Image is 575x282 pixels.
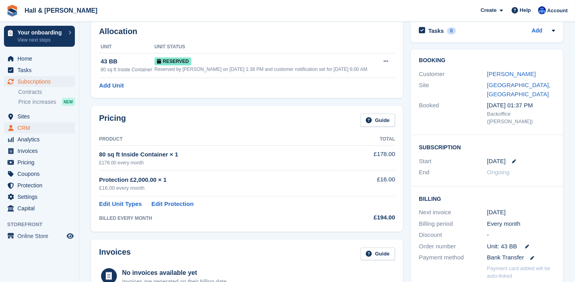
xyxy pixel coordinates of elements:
[17,134,65,145] span: Analytics
[101,57,155,66] div: 43 BB
[99,114,126,127] h2: Pricing
[4,26,75,47] a: Your onboarding View next steps
[17,231,65,242] span: Online Store
[4,53,75,64] a: menu
[101,66,155,73] div: 80 sq ft Inside Container
[419,168,487,177] div: End
[361,114,395,127] a: Guide
[4,145,75,156] a: menu
[487,70,536,77] a: [PERSON_NAME]
[99,248,131,261] h2: Invoices
[7,221,79,229] span: Storefront
[419,219,487,229] div: Billing period
[18,98,56,106] span: Price increases
[17,168,65,179] span: Coupons
[547,7,568,15] span: Account
[4,191,75,202] a: menu
[6,5,18,17] img: stora-icon-8386f47178a22dfd0bd8f6a31ec36ba5ce8667c1dd55bd0f319d3a0aa187defe.svg
[18,88,75,96] a: Contracts
[487,110,555,126] div: Backoffice ([PERSON_NAME])
[340,133,395,146] th: Total
[4,180,75,191] a: menu
[361,248,395,261] a: Guide
[4,111,75,122] a: menu
[487,242,517,251] span: Unit: 43 BB
[4,231,75,242] a: menu
[155,57,191,65] span: Reserved
[419,57,555,64] h2: Booking
[17,111,65,122] span: Sites
[155,41,378,53] th: Unit Status
[340,145,395,170] td: £178.00
[17,76,65,87] span: Subscriptions
[487,231,555,240] div: -
[62,98,75,106] div: NEW
[99,27,395,36] h2: Allocation
[99,215,340,222] div: BILLED EVERY MONTH
[17,65,65,76] span: Tasks
[151,200,194,209] a: Edit Protection
[487,157,506,166] time: 2025-09-01 00:00:00 UTC
[419,231,487,240] div: Discount
[419,70,487,79] div: Customer
[17,30,65,35] p: Your onboarding
[4,65,75,76] a: menu
[21,4,101,17] a: Hall & [PERSON_NAME]
[428,27,444,34] h2: Tasks
[419,194,555,202] h2: Billing
[419,253,487,262] div: Payment method
[340,171,395,196] td: £16.00
[487,82,550,97] a: [GEOGRAPHIC_DATA], [GEOGRAPHIC_DATA]
[99,150,340,159] div: 80 sq ft Inside Container × 1
[17,157,65,168] span: Pricing
[481,6,497,14] span: Create
[99,200,142,209] a: Edit Unit Types
[487,265,555,280] p: Payment card added will be auto-linked
[487,253,555,262] div: Bank Transfer
[99,159,340,166] div: £178.00 every month
[17,53,65,64] span: Home
[4,157,75,168] a: menu
[487,101,555,110] div: [DATE] 01:37 PM
[99,81,124,90] a: Add Unit
[419,143,555,151] h2: Subscription
[419,101,487,126] div: Booked
[17,180,65,191] span: Protection
[99,41,155,53] th: Unit
[4,134,75,145] a: menu
[17,122,65,133] span: CRM
[419,81,487,99] div: Site
[538,6,546,14] img: Claire Banham
[17,191,65,202] span: Settings
[4,122,75,133] a: menu
[99,133,340,146] th: Product
[447,27,456,34] div: 0
[17,203,65,214] span: Capital
[532,27,543,36] a: Add
[487,169,510,175] span: Ongoing
[520,6,531,14] span: Help
[4,168,75,179] a: menu
[17,145,65,156] span: Invoices
[419,242,487,251] div: Order number
[419,157,487,166] div: Start
[419,208,487,217] div: Next invoice
[487,208,555,217] div: [DATE]
[122,268,228,278] div: No invoices available yet
[4,76,75,87] a: menu
[99,175,340,185] div: Protection £2,000.00 × 1
[4,203,75,214] a: menu
[18,97,75,106] a: Price increases NEW
[65,231,75,241] a: Preview store
[487,219,555,229] div: Every month
[155,66,378,73] div: Reserved by [PERSON_NAME] on [DATE] 1:38 PM and customer notification set for [DATE] 6:00 AM.
[340,213,395,222] div: £194.00
[99,184,340,192] div: £16.00 every month
[17,36,65,44] p: View next steps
